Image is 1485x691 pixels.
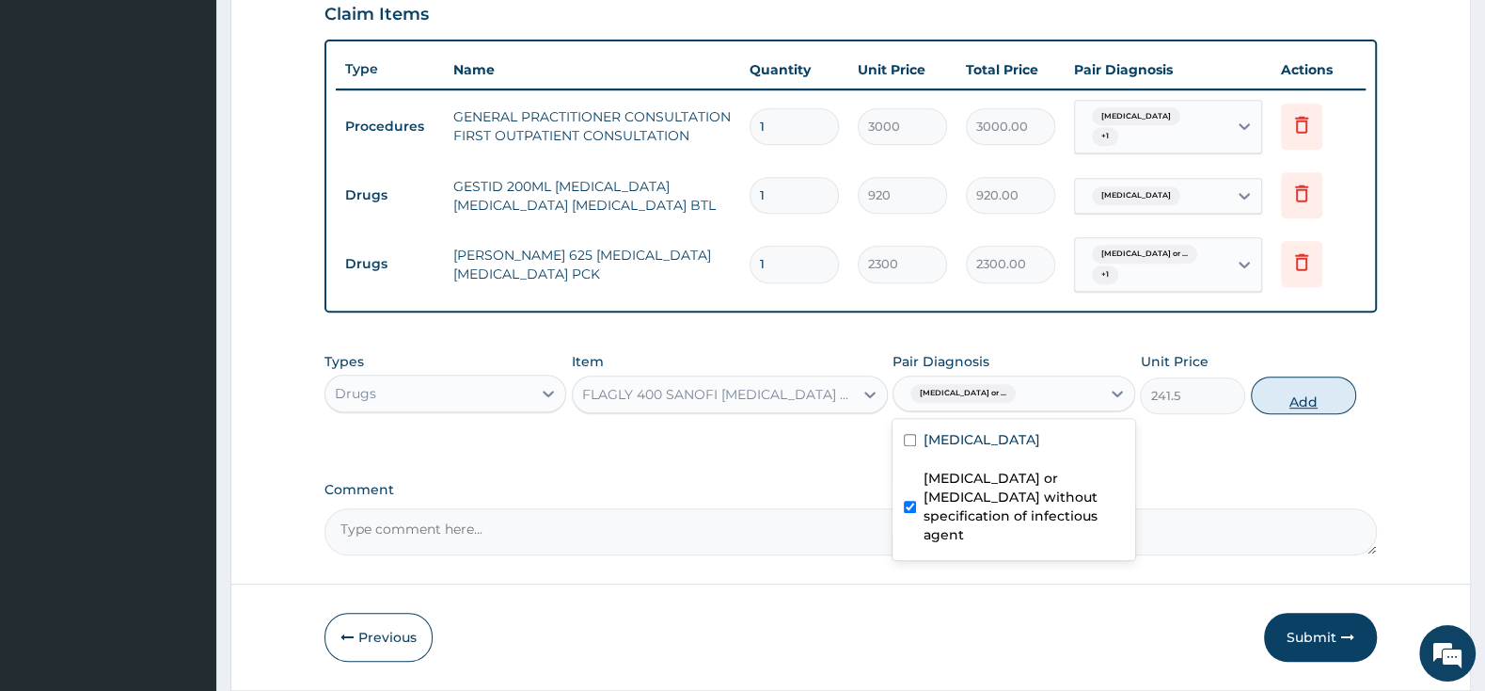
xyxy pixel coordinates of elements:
[308,9,354,55] div: Minimize live chat window
[98,105,316,130] div: Chat with us now
[893,352,989,371] label: Pair Diagnosis
[1272,51,1366,88] th: Actions
[1092,245,1197,264] span: [MEDICAL_DATA] or ...
[1065,51,1272,88] th: Pair Diagnosis
[324,5,429,25] h3: Claim Items
[582,385,855,404] div: FLAGLY 400 SANOFI [MEDICAL_DATA] TAB
[444,98,740,154] td: GENERAL PRACTITIONER CONSULTATION FIRST OUTPATIENT CONSULTATION
[910,384,1016,403] span: [MEDICAL_DATA] or ...
[848,51,956,88] th: Unit Price
[924,430,1040,449] label: [MEDICAL_DATA]
[1251,377,1356,414] button: Add
[336,247,444,281] td: Drugs
[956,51,1065,88] th: Total Price
[335,384,376,403] div: Drugs
[336,52,444,87] th: Type
[1264,613,1377,662] button: Submit
[1092,107,1180,126] span: [MEDICAL_DATA]
[109,218,260,409] span: We're online!
[444,236,740,293] td: [PERSON_NAME] 625 [MEDICAL_DATA] [MEDICAL_DATA] PCK
[324,482,1377,498] label: Comment
[444,51,740,88] th: Name
[924,469,1123,544] label: [MEDICAL_DATA] or [MEDICAL_DATA] without specification of infectious agent
[324,613,433,662] button: Previous
[572,352,604,371] label: Item
[444,168,740,224] td: GESTID 200ML [MEDICAL_DATA] [MEDICAL_DATA] [MEDICAL_DATA] BTL
[9,477,358,543] textarea: Type your message and hit 'Enter'
[35,94,76,141] img: d_794563401_company_1708531726252_794563401
[740,51,848,88] th: Quantity
[336,178,444,213] td: Drugs
[1092,265,1118,284] span: + 1
[324,354,364,370] label: Types
[1140,352,1208,371] label: Unit Price
[1092,127,1118,146] span: + 1
[336,109,444,144] td: Procedures
[1092,186,1180,205] span: [MEDICAL_DATA]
